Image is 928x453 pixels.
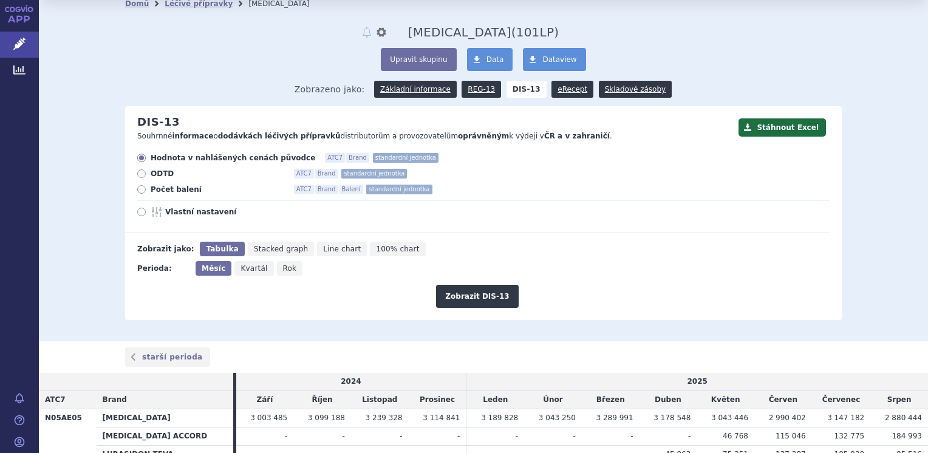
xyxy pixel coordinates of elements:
span: 46 768 [723,432,748,440]
span: 2 990 402 [769,414,806,422]
span: 3 043 446 [711,414,748,422]
span: ATC7 [294,185,314,194]
span: 100% chart [376,245,419,253]
td: Červenec [812,391,871,409]
span: Brand [315,185,338,194]
span: 2 880 444 [885,414,922,422]
span: ATC7 [294,169,314,179]
span: 3 178 548 [653,414,691,422]
span: Hodnota v nahlášených cenách původce [151,153,315,163]
button: Zobrazit DIS-13 [436,285,518,308]
strong: ČR a v zahraničí [544,132,610,140]
span: Zobrazeno jako: [295,81,365,98]
span: standardní jednotka [373,153,438,163]
span: standardní jednotka [341,169,407,179]
span: ( LP) [511,25,559,39]
span: Balení [339,185,363,194]
span: 3 099 188 [308,414,345,422]
a: Základní informace [374,81,457,98]
span: ATC7 [325,153,345,163]
button: Stáhnout Excel [739,118,826,137]
span: Vlastní nastavení [165,207,299,217]
td: Září [236,391,294,409]
span: 184 993 [892,432,922,440]
a: Dataview [523,48,585,71]
td: Červen [754,391,812,409]
span: Brand [103,395,127,404]
button: nastavení [375,25,387,39]
a: REG-13 [462,81,501,98]
span: Měsíc [202,264,225,273]
button: Upravit skupinu [381,48,456,71]
div: Perioda: [137,261,189,276]
td: Duben [640,391,697,409]
span: Stacked graph [254,245,308,253]
td: Únor [524,391,582,409]
span: 3 289 991 [596,414,633,422]
span: - [400,432,402,440]
div: Zobrazit jako: [137,242,194,256]
a: starší perioda [125,347,210,367]
td: Říjen [293,391,351,409]
td: Srpen [870,391,928,409]
span: - [630,432,633,440]
span: Dataview [542,55,576,64]
span: 101 [516,25,540,39]
span: Data [486,55,504,64]
span: 115 046 [776,432,806,440]
th: [MEDICAL_DATA] ACCORD [97,427,233,445]
span: 3 189 828 [481,414,518,422]
span: Rok [283,264,297,273]
span: 3 043 250 [539,414,576,422]
span: standardní jednotka [366,185,432,194]
span: Tabulka [206,245,238,253]
a: Skladové zásoby [599,81,672,98]
strong: oprávněným [458,132,509,140]
span: - [516,432,518,440]
th: [MEDICAL_DATA] [97,409,233,427]
p: Souhrnné o distributorům a provozovatelům k výdeji v . [137,131,732,141]
a: Data [467,48,513,71]
strong: DIS-13 [507,81,547,98]
span: - [688,432,691,440]
span: Brand [315,169,338,179]
button: notifikace [361,25,373,39]
td: Listopad [351,391,409,409]
td: 2024 [236,373,466,390]
span: ATC7 [45,395,66,404]
span: - [573,432,576,440]
span: Lurasidone [408,25,511,39]
span: - [285,432,287,440]
span: Brand [346,153,369,163]
span: 3 114 841 [423,414,460,422]
span: - [343,432,345,440]
strong: informace [172,132,214,140]
td: 2025 [466,373,928,390]
td: Květen [697,391,754,409]
span: 132 775 [834,432,865,440]
strong: dodávkách léčivých přípravků [218,132,341,140]
span: - [457,432,460,440]
h2: DIS-13 [137,115,180,129]
td: Prosinec [409,391,466,409]
span: 3 239 328 [366,414,403,422]
td: Leden [466,391,524,409]
span: ODTD [151,169,284,179]
span: Kvartál [241,264,267,273]
span: Počet balení [151,185,284,194]
a: eRecept [551,81,593,98]
span: Line chart [323,245,361,253]
td: Březen [582,391,640,409]
span: 3 003 485 [250,414,287,422]
span: 3 147 182 [827,414,864,422]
